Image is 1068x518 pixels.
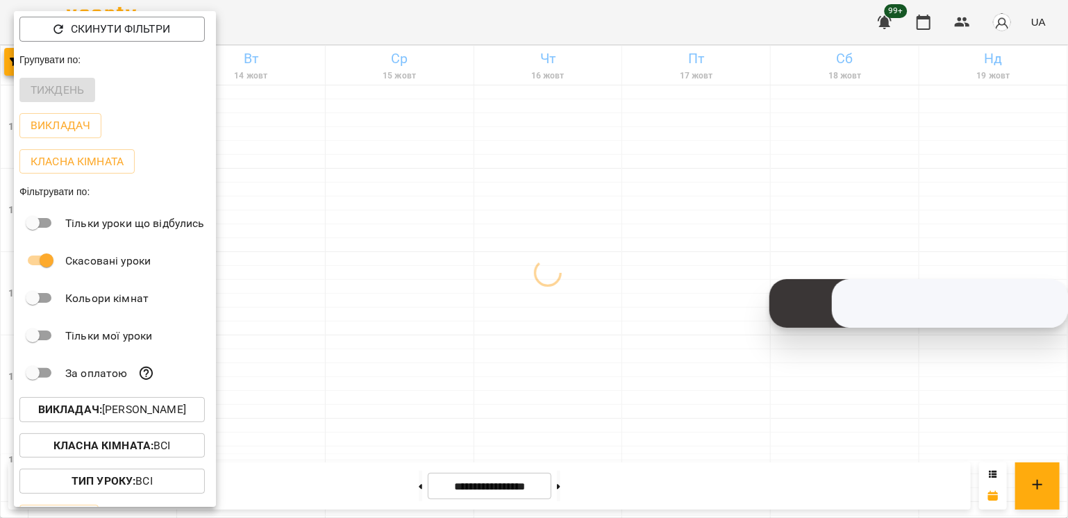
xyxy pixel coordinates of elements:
[19,469,205,494] button: Тип Уроку:Всі
[65,253,151,269] p: Скасовані уроки
[72,473,153,490] p: Всі
[65,365,127,382] p: За оплатою
[65,328,152,344] p: Тільки мої уроки
[53,439,153,452] b: Класна кімната :
[53,437,171,454] p: Всі
[65,215,205,232] p: Тільки уроки що відбулись
[14,47,216,72] div: Групувати по:
[31,153,124,170] p: Класна кімната
[38,403,102,416] b: Викладач :
[31,117,90,134] p: Викладач
[65,290,149,307] p: Кольори кімнат
[71,21,170,37] p: Скинути фільтри
[19,17,205,42] button: Скинути фільтри
[72,474,135,487] b: Тип Уроку :
[19,397,205,422] button: Викладач:[PERSON_NAME]
[38,401,186,418] p: [PERSON_NAME]
[19,149,135,174] button: Класна кімната
[19,433,205,458] button: Класна кімната:Всі
[14,179,216,204] div: Фільтрувати по:
[19,113,101,138] button: Викладач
